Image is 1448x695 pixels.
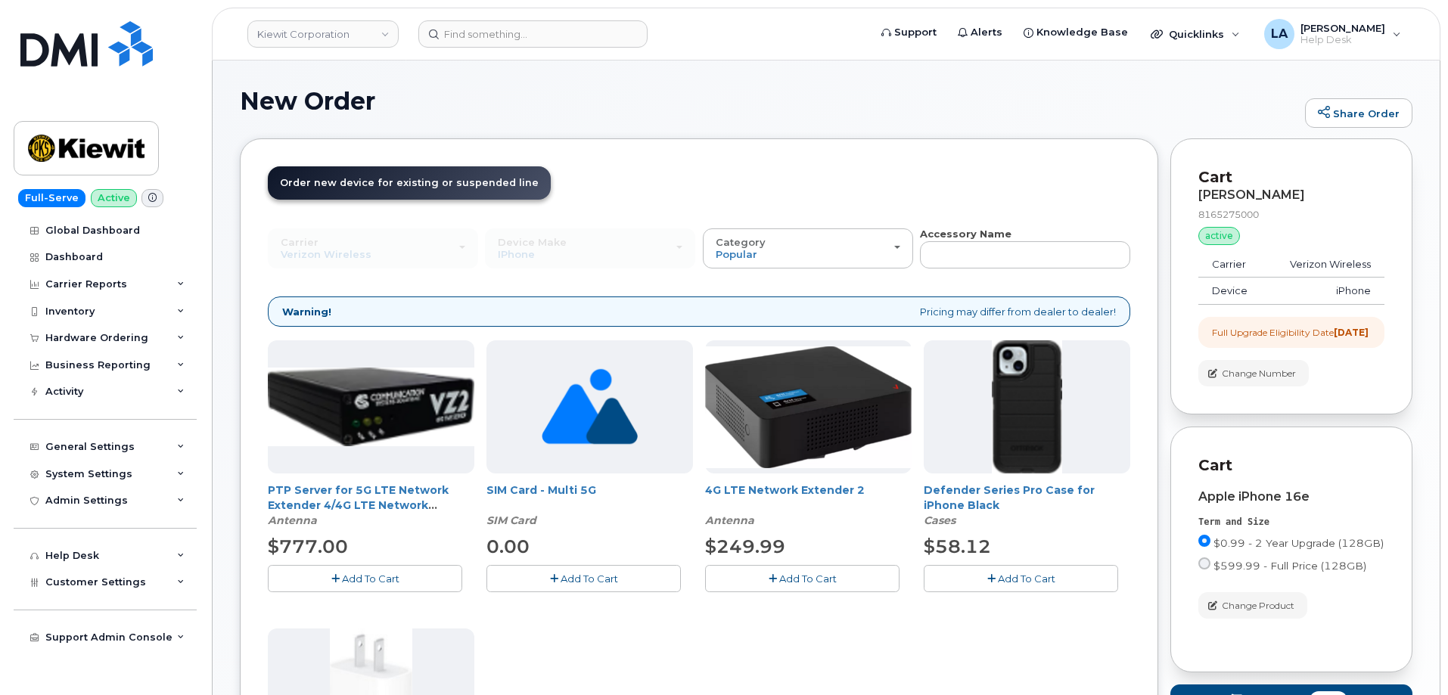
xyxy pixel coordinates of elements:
[705,482,912,528] div: 4G LTE Network Extender 2
[1198,227,1240,245] div: active
[705,513,754,527] em: Antenna
[1198,208,1384,221] div: 8165275000
[1198,455,1384,476] p: Cart
[924,483,1095,512] a: Defender Series Pro Case for iPhone Black
[924,565,1118,591] button: Add To Cart
[268,482,474,528] div: PTP Server for 5G LTE Network Extender 4/4G LTE Network Extender 3
[703,228,913,268] button: Category Popular
[561,572,618,585] span: Add To Cart
[1198,535,1210,547] input: $0.99 - 2 Year Upgrade (128GB)
[924,535,991,557] span: $58.12
[1198,166,1384,188] p: Cart
[268,296,1130,327] div: Pricing may differ from dealer to dealer!
[1198,557,1210,569] input: $599.99 - Full Price (128GB)
[1334,327,1369,338] strong: [DATE]
[268,565,462,591] button: Add To Cart
[1198,251,1266,278] td: Carrier
[282,305,331,319] strong: Warning!
[240,88,1297,114] h1: New Order
[280,177,539,188] span: Order new device for existing or suspended line
[1222,599,1294,613] span: Change Product
[1198,490,1384,504] div: Apple iPhone 16e
[342,572,399,585] span: Add To Cart
[1198,278,1266,305] td: Device
[1212,326,1369,339] div: Full Upgrade Eligibility Date
[924,513,955,527] em: Cases
[1266,278,1384,305] td: iPhone
[924,482,1130,528] div: Defender Series Pro Case for iPhone Black
[705,535,785,557] span: $249.99
[486,483,596,497] a: SIM Card - Multi 5G
[1266,251,1384,278] td: Verizon Wireless
[268,513,317,527] em: Antenna
[542,340,638,473] img: no_image_found-2caef05468ed5679b831cfe6fc140e25e0c280774317ffc20a367ab7fd17291e.png
[1198,592,1307,619] button: Change Product
[920,228,1011,240] strong: Accessory Name
[705,565,900,591] button: Add To Cart
[1198,360,1309,386] button: Change Number
[1198,516,1384,529] div: Term and Size
[268,483,449,527] a: PTP Server for 5G LTE Network Extender 4/4G LTE Network Extender 3
[486,482,693,528] div: SIM Card - Multi 5G
[486,565,681,591] button: Add To Cart
[486,535,530,557] span: 0.00
[268,535,348,557] span: $777.00
[705,483,865,497] a: 4G LTE Network Extender 2
[998,572,1055,585] span: Add To Cart
[1305,98,1412,129] a: Share Order
[716,248,757,260] span: Popular
[1213,560,1366,572] span: $599.99 - Full Price (128GB)
[1222,367,1296,380] span: Change Number
[779,572,837,585] span: Add To Cart
[716,236,766,248] span: Category
[1213,537,1384,549] span: $0.99 - 2 Year Upgrade (128GB)
[1382,629,1437,684] iframe: Messenger Launcher
[1198,188,1384,202] div: [PERSON_NAME]
[705,346,912,468] img: 4glte_extender.png
[992,340,1063,473] img: defenderiphone14.png
[268,368,474,446] img: Casa_Sysem.png
[486,513,536,527] em: SIM Card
